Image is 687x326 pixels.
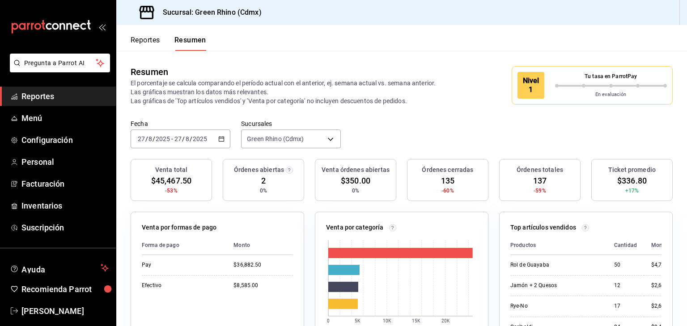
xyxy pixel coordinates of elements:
[142,261,219,269] div: Pay
[182,135,185,142] span: /
[145,135,148,142] span: /
[151,175,191,187] span: $45,467.50
[21,90,109,102] span: Reportes
[341,175,370,187] span: $350.00
[24,59,96,68] span: Pregunta a Parrot AI
[21,283,109,295] span: Recomienda Parrot
[510,236,607,255] th: Productos
[155,135,170,142] input: ----
[614,282,637,289] div: 12
[185,135,190,142] input: --
[174,135,182,142] input: --
[234,165,284,175] h3: Órdenes abiertas
[131,36,206,51] div: navigation tabs
[510,282,600,289] div: Jamón + 2 Quesos
[131,65,168,79] div: Resumen
[651,282,676,289] div: $2,640.00
[555,72,667,80] p: Tu tasa en ParrotPay
[322,165,390,175] h3: Venta órdenes abiertas
[261,175,266,187] span: 2
[174,36,206,51] button: Resumen
[355,318,360,323] text: 5K
[241,121,341,127] label: Sucursales
[21,200,109,212] span: Inventarios
[383,318,391,323] text: 10K
[533,175,547,187] span: 137
[233,282,293,289] div: $8,585.00
[534,187,546,195] span: -59%
[617,175,647,187] span: $336.80
[510,223,576,232] p: Top artículos vendidos
[260,187,267,195] span: 0%
[555,91,667,99] p: En evaluación
[21,222,109,234] span: Suscripción
[510,302,600,310] div: Rye-No
[422,165,473,175] h3: Órdenes cerradas
[21,156,109,168] span: Personal
[233,261,293,269] div: $36,882.50
[148,135,153,142] input: --
[21,178,109,190] span: Facturación
[247,134,304,143] span: Green Rhino (Cdmx)
[226,236,293,255] th: Monto
[131,121,230,127] label: Fecha
[607,236,644,255] th: Cantidad
[651,261,676,269] div: $4,750.00
[412,318,420,323] text: 15K
[142,282,219,289] div: Efectivo
[517,165,563,175] h3: Órdenes totales
[608,165,656,175] h3: Ticket promedio
[441,187,454,195] span: -60%
[625,187,639,195] span: +17%
[651,302,676,310] div: $2,635.00
[517,72,544,99] div: Nivel 1
[137,135,145,142] input: --
[131,79,447,105] p: El porcentaje se calcula comparando el período actual con el anterior, ej. semana actual vs. sema...
[153,135,155,142] span: /
[441,318,450,323] text: 20K
[6,65,110,74] a: Pregunta a Parrot AI
[352,187,359,195] span: 0%
[165,187,178,195] span: -53%
[21,263,97,273] span: Ayuda
[510,261,600,269] div: Rol de Guayaba
[131,36,160,51] button: Reportes
[327,318,330,323] text: 0
[142,223,216,232] p: Venta por formas de pago
[21,112,109,124] span: Menú
[192,135,208,142] input: ----
[614,261,637,269] div: 50
[644,236,676,255] th: Monto
[171,135,173,142] span: -
[21,134,109,146] span: Configuración
[142,236,226,255] th: Forma de pago
[98,23,106,30] button: open_drawer_menu
[614,302,637,310] div: 17
[155,165,187,175] h3: Venta total
[326,223,384,232] p: Venta por categoría
[21,305,109,317] span: [PERSON_NAME]
[441,175,454,187] span: 135
[190,135,192,142] span: /
[10,54,110,72] button: Pregunta a Parrot AI
[156,7,262,18] h3: Sucursal: Green Rhino (Cdmx)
